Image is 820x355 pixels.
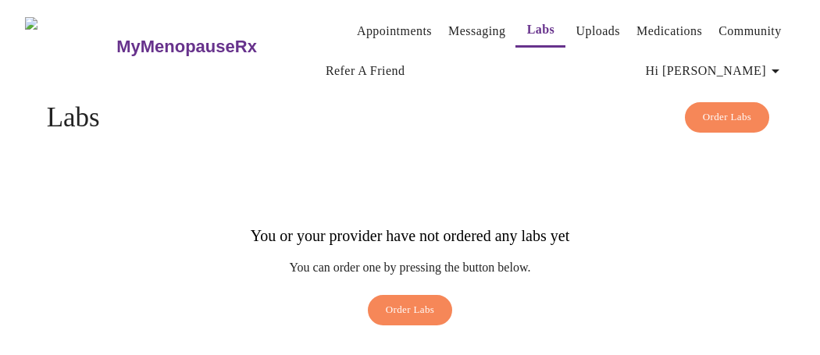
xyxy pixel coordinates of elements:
[712,16,788,47] button: Community
[630,16,708,47] button: Medications
[326,60,405,82] a: Refer a Friend
[448,20,505,42] a: Messaging
[569,16,626,47] button: Uploads
[47,102,774,133] h4: Labs
[636,20,702,42] a: Medications
[25,17,115,76] img: MyMenopauseRx Logo
[685,102,770,133] button: Order Labs
[364,295,457,333] a: Order Labs
[515,14,565,48] button: Labs
[368,295,453,325] button: Order Labs
[351,16,438,47] button: Appointments
[640,55,791,87] button: Hi [PERSON_NAME]
[576,20,620,42] a: Uploads
[251,261,569,275] p: You can order one by pressing the button below.
[319,55,412,87] button: Refer a Friend
[646,60,785,82] span: Hi [PERSON_NAME]
[251,227,569,245] h3: You or your provider have not ordered any labs yet
[442,16,512,47] button: Messaging
[386,301,435,319] span: Order Labs
[703,108,752,126] span: Order Labs
[357,20,432,42] a: Appointments
[116,37,257,57] h3: MyMenopauseRx
[718,20,782,42] a: Community
[115,20,319,74] a: MyMenopauseRx
[527,19,555,41] a: Labs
